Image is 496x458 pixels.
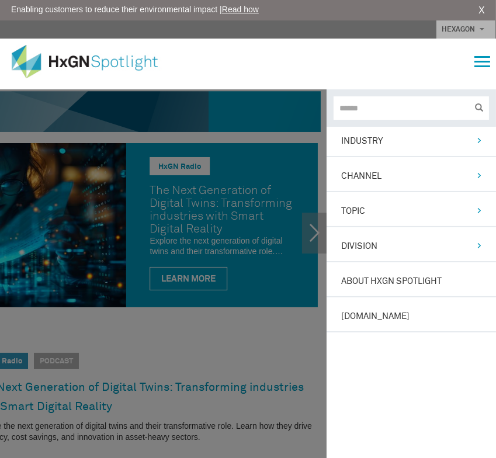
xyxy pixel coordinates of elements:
[341,206,467,217] a: Topic
[341,241,467,252] a: Division
[436,20,495,39] a: HEXAGON
[12,45,175,79] img: HxGN Spotlight
[11,4,259,16] span: Enabling customers to reduce their environmental impact |
[341,136,467,147] a: Industry
[478,4,485,18] a: X
[222,5,259,14] a: Read how
[341,311,467,322] a: [DOMAIN_NAME]
[341,171,467,182] a: Channel
[341,276,467,287] a: About HxGN Spotlight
